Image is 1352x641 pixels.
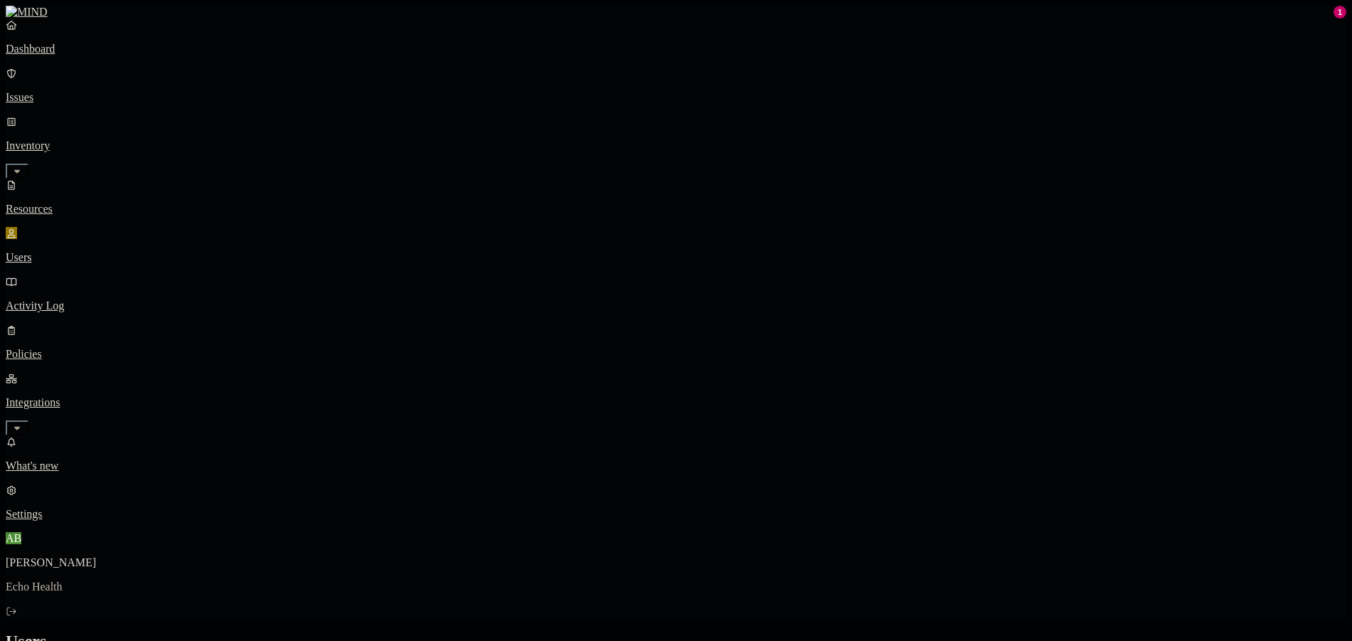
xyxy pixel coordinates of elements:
[1333,6,1346,18] div: 1
[6,435,1346,472] a: What's new
[6,91,1346,104] p: Issues
[6,324,1346,361] a: Policies
[6,67,1346,104] a: Issues
[6,179,1346,216] a: Resources
[6,508,1346,521] p: Settings
[6,251,1346,264] p: Users
[6,348,1346,361] p: Policies
[6,484,1346,521] a: Settings
[6,300,1346,312] p: Activity Log
[6,6,48,18] img: MIND
[6,396,1346,409] p: Integrations
[6,18,1346,55] a: Dashboard
[6,203,1346,216] p: Resources
[6,115,1346,176] a: Inventory
[6,460,1346,472] p: What's new
[6,6,1346,18] a: MIND
[6,275,1346,312] a: Activity Log
[6,43,1346,55] p: Dashboard
[6,139,1346,152] p: Inventory
[6,227,1346,264] a: Users
[6,372,1346,433] a: Integrations
[6,581,1346,593] p: Echo Health
[6,532,21,544] span: AB
[6,556,1346,569] p: [PERSON_NAME]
